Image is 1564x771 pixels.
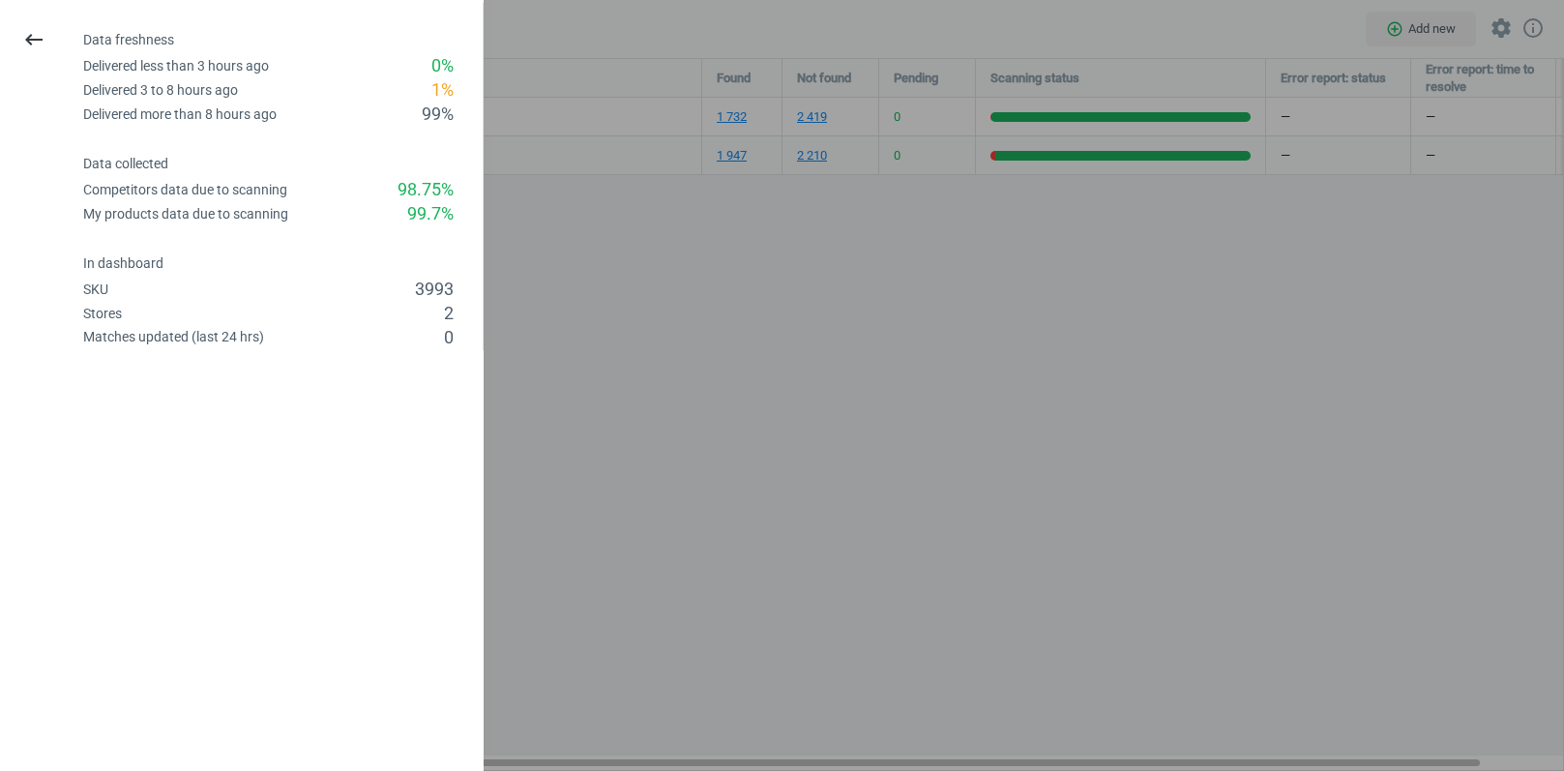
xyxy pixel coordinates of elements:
div: Competitors data due to scanning [83,181,287,199]
h4: In dashboard [83,255,483,272]
h4: Data collected [83,156,483,172]
button: keyboard_backspace [12,17,56,63]
div: Delivered less than 3 hours ago [83,57,269,75]
div: My products data due to scanning [83,205,288,223]
div: Delivered 3 to 8 hours ago [83,81,238,100]
div: 2 [444,302,454,326]
div: 1 % [431,78,454,103]
div: 99.7 % [407,202,454,226]
div: 3993 [415,278,454,302]
i: keyboard_backspace [22,28,45,51]
div: 0 [444,326,454,350]
div: 99 % [422,103,454,127]
div: Stores [83,305,122,323]
div: 98.75 % [398,178,454,202]
div: Matches updated (last 24 hrs) [83,328,264,346]
div: 0 % [431,54,454,78]
div: Delivered more than 8 hours ago [83,105,277,124]
div: SKU [83,281,108,299]
h4: Data freshness [83,32,483,48]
